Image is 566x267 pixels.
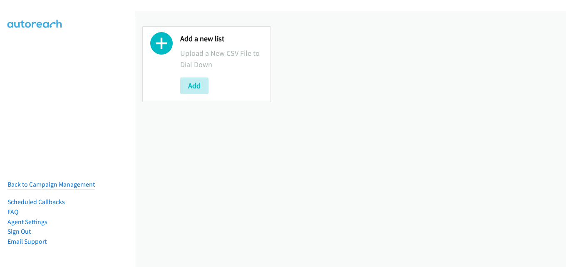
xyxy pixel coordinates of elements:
[180,47,263,70] p: Upload a New CSV File to Dial Down
[180,34,263,44] h2: Add a new list
[7,180,95,188] a: Back to Campaign Management
[7,218,47,226] a: Agent Settings
[7,198,65,206] a: Scheduled Callbacks
[180,77,209,94] button: Add
[7,237,47,245] a: Email Support
[7,208,18,216] a: FAQ
[7,227,31,235] a: Sign Out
